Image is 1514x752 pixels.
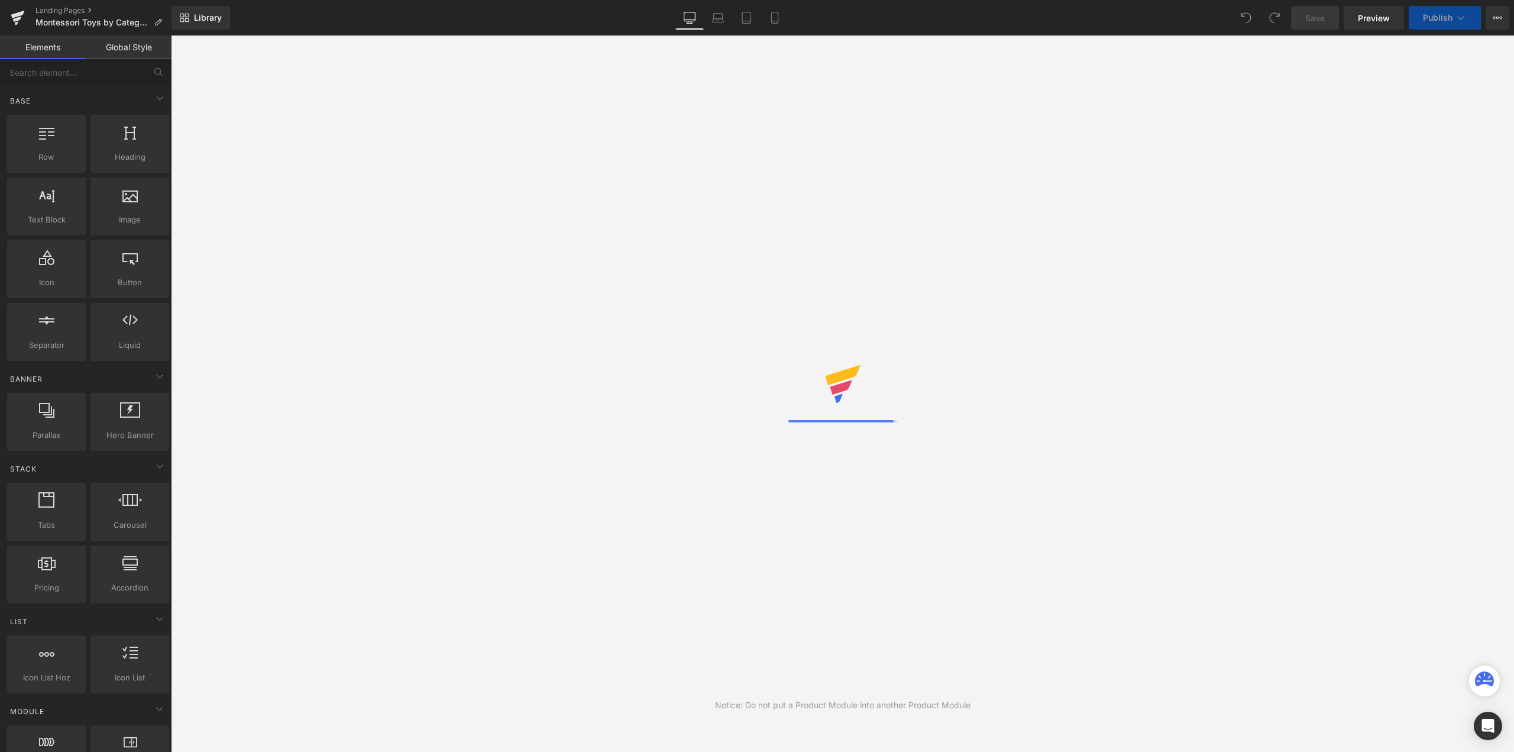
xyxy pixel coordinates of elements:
[9,463,38,475] span: Stack
[1263,6,1286,30] button: Redo
[732,6,761,30] a: Tablet
[11,672,82,684] span: Icon List Hoz
[35,18,149,27] span: Montessori Toys by Category
[761,6,789,30] a: Mobile
[11,214,82,226] span: Text Block
[1234,6,1258,30] button: Undo
[194,12,222,23] span: Library
[1474,712,1502,740] div: Open Intercom Messenger
[94,276,166,289] span: Button
[94,214,166,226] span: Image
[1486,6,1509,30] button: More
[1409,6,1481,30] button: Publish
[172,6,230,30] a: New Library
[86,35,172,59] a: Global Style
[1305,12,1325,24] span: Save
[9,95,32,106] span: Base
[11,339,82,351] span: Separator
[94,339,166,351] span: Liquid
[1423,13,1452,22] span: Publish
[1344,6,1404,30] a: Preview
[704,6,732,30] a: Laptop
[9,373,44,385] span: Banner
[94,429,166,441] span: Hero Banner
[94,151,166,163] span: Heading
[11,519,82,531] span: Tabs
[11,429,82,441] span: Parallax
[1358,12,1390,24] span: Preview
[94,672,166,684] span: Icon List
[715,699,970,712] div: Notice: Do not put a Product Module into another Product Module
[94,582,166,594] span: Accordion
[35,6,172,15] a: Landing Pages
[11,582,82,594] span: Pricing
[675,6,704,30] a: Desktop
[9,616,29,627] span: List
[9,706,46,717] span: Module
[94,519,166,531] span: Carousel
[11,276,82,289] span: Icon
[11,151,82,163] span: Row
